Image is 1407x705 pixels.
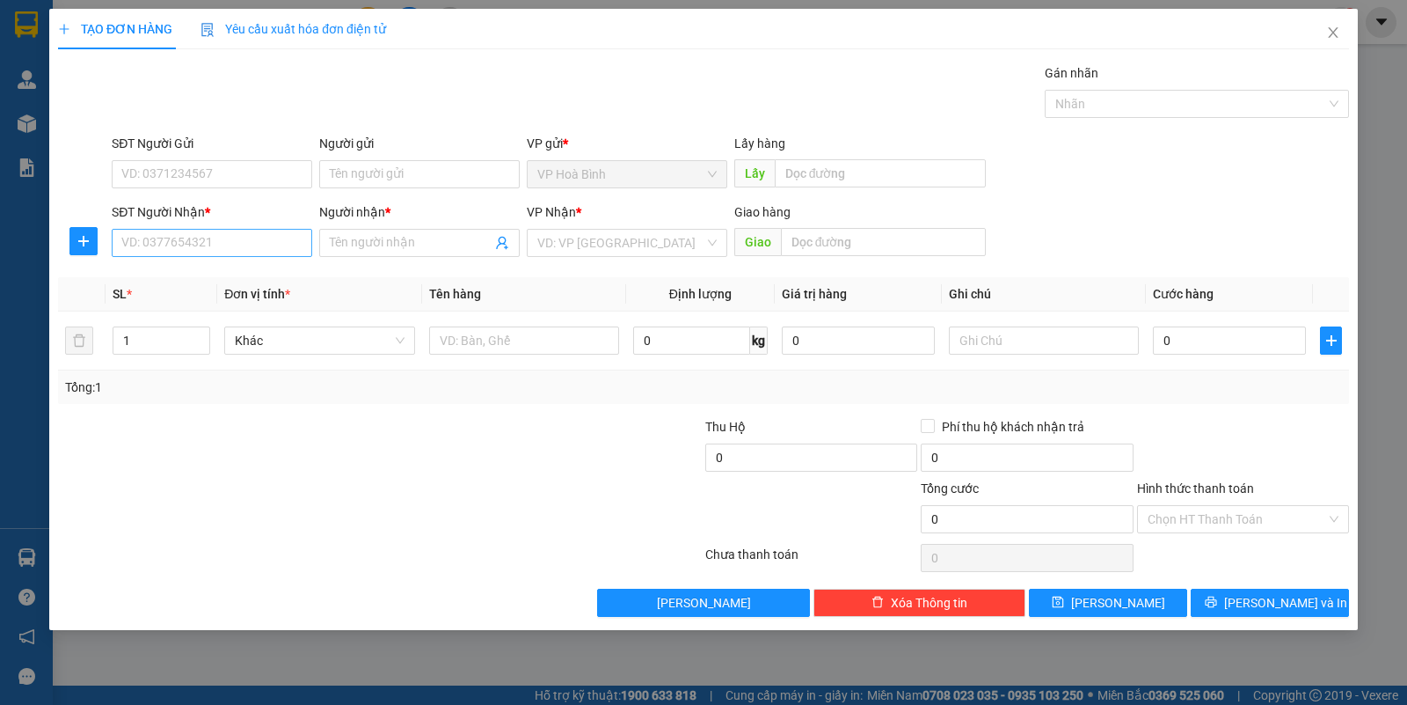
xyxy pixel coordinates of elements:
[921,481,979,496] span: Tổng cước
[224,287,290,301] span: Đơn vị tính
[781,228,987,256] input: Dọc đường
[1321,334,1341,348] span: plus
[527,134,727,153] div: VP gửi
[1071,593,1165,613] span: [PERSON_NAME]
[734,205,791,219] span: Giao hàng
[1029,589,1187,617] button: save[PERSON_NAME]
[537,161,717,187] span: VP Hoà Bình
[1153,287,1214,301] span: Cước hàng
[1320,327,1342,355] button: plus
[1326,26,1340,40] span: close
[891,593,967,613] span: Xóa Thông tin
[734,159,775,187] span: Lấy
[429,287,481,301] span: Tên hàng
[1052,596,1064,610] span: save
[734,136,785,151] span: Lấy hàng
[669,287,732,301] span: Định lượng
[527,205,576,219] span: VP Nhận
[112,202,312,222] div: SĐT Người Nhận
[657,593,751,613] span: [PERSON_NAME]
[58,22,172,36] span: TẠO ĐƠN HÀNG
[58,23,70,35] span: plus
[69,227,98,255] button: plus
[1224,593,1347,613] span: [PERSON_NAME] và In
[200,23,215,37] img: icon
[597,589,809,617] button: [PERSON_NAME]
[782,327,935,355] input: 0
[429,327,619,355] input: VD: Bàn, Ghế
[949,327,1139,355] input: Ghi Chú
[942,277,1146,312] th: Ghi chú
[65,378,544,397] div: Tổng: 1
[734,228,781,256] span: Giao
[1205,596,1217,610] span: printer
[319,202,520,222] div: Người nhận
[495,236,509,250] span: user-add
[705,420,746,434] span: Thu Hộ
[113,287,127,301] span: SL
[1309,9,1358,58] button: Close
[319,134,520,153] div: Người gửi
[1137,481,1254,496] label: Hình thức thanh toán
[813,589,1025,617] button: deleteXóa Thông tin
[782,287,847,301] span: Giá trị hàng
[200,22,386,36] span: Yêu cầu xuất hóa đơn điện tử
[775,159,987,187] input: Dọc đường
[750,327,768,355] span: kg
[112,134,312,153] div: SĐT Người Gửi
[70,234,97,248] span: plus
[871,596,884,610] span: delete
[935,417,1091,437] span: Phí thu hộ khách nhận trả
[65,327,93,355] button: delete
[1191,589,1349,617] button: printer[PERSON_NAME] và In
[1045,66,1098,80] label: Gán nhãn
[235,327,404,354] span: Khác
[703,545,919,576] div: Chưa thanh toán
